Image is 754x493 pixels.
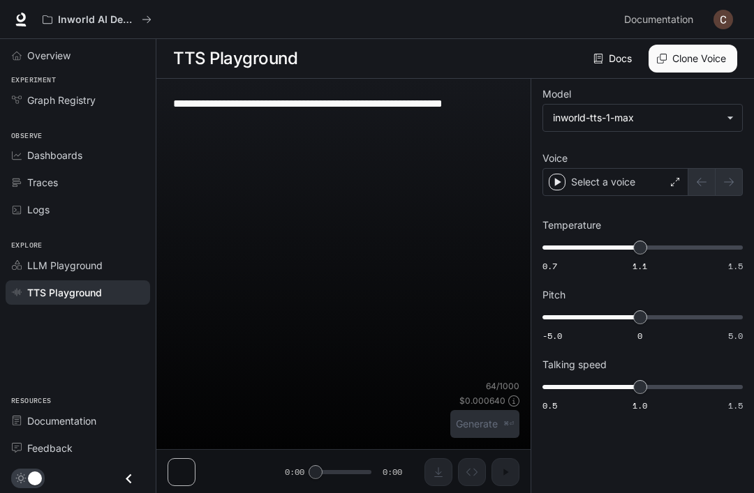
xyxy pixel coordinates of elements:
p: Temperature [542,220,601,230]
span: Overview [27,48,71,63]
p: Model [542,89,571,99]
a: Documentation [619,6,704,33]
div: inworld-tts-1-max [553,111,720,125]
span: 1.0 [633,400,647,411]
a: Dashboards [6,143,150,167]
span: Documentation [27,414,96,428]
h1: TTS Playground [173,45,297,73]
span: 5.0 [728,330,743,342]
button: User avatar [709,6,737,33]
span: 0 [637,330,642,342]
div: inworld-tts-1-max [543,105,742,131]
span: 0.7 [542,260,557,272]
p: Voice [542,153,568,163]
p: Talking speed [542,360,607,370]
a: Overview [6,43,150,68]
a: Feedback [6,436,150,460]
a: Logs [6,197,150,222]
span: 1.1 [633,260,647,272]
span: LLM Playground [27,258,103,273]
a: TTS Playground [6,280,150,305]
button: All workspaces [36,6,158,33]
span: Documentation [624,11,693,29]
button: Close drawer [113,464,145,493]
span: Graph Registry [27,93,96,107]
img: User avatar [714,10,733,29]
span: TTS Playground [27,285,102,300]
span: 0.5 [542,400,557,411]
p: 64 / 1000 [486,380,519,392]
a: Docs [591,45,637,73]
span: Traces [27,175,58,190]
span: Dashboards [27,148,82,162]
a: LLM Playground [6,253,150,278]
span: Feedback [27,441,73,455]
span: Logs [27,202,50,217]
span: Dark mode toggle [28,470,42,485]
p: Inworld AI Demos [58,14,136,26]
p: Select a voice [571,175,635,189]
a: Traces [6,170,150,195]
span: 1.5 [728,260,743,272]
p: $ 0.000640 [459,395,505,407]
p: Pitch [542,290,565,300]
a: Documentation [6,409,150,433]
span: -5.0 [542,330,562,342]
button: Clone Voice [649,45,737,73]
span: 1.5 [728,400,743,411]
a: Graph Registry [6,88,150,112]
